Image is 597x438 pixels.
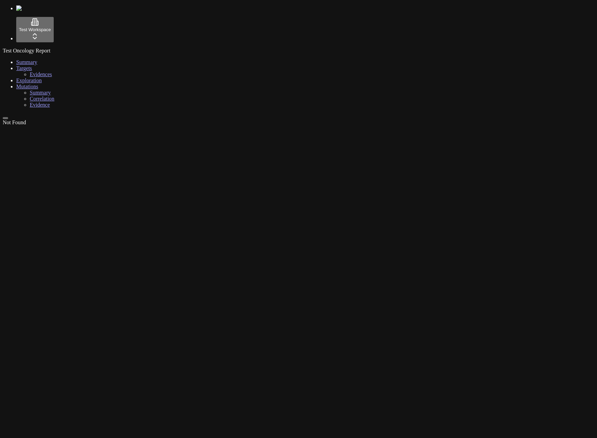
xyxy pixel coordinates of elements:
[30,102,50,108] a: Evidence
[16,65,32,71] a: Targets
[16,5,42,12] img: Numenos
[3,119,594,126] div: Not Found
[30,96,54,102] a: Correlation
[3,48,594,54] div: Test Oncology Report
[16,78,42,83] a: Exploration
[16,17,54,42] button: Test Workspace
[16,59,37,65] a: Summary
[30,90,51,95] a: Summary
[16,84,38,89] a: Mutations
[19,27,51,32] span: Test Workspace
[30,71,52,77] a: Evidences
[3,117,8,119] button: Toggle Sidebar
